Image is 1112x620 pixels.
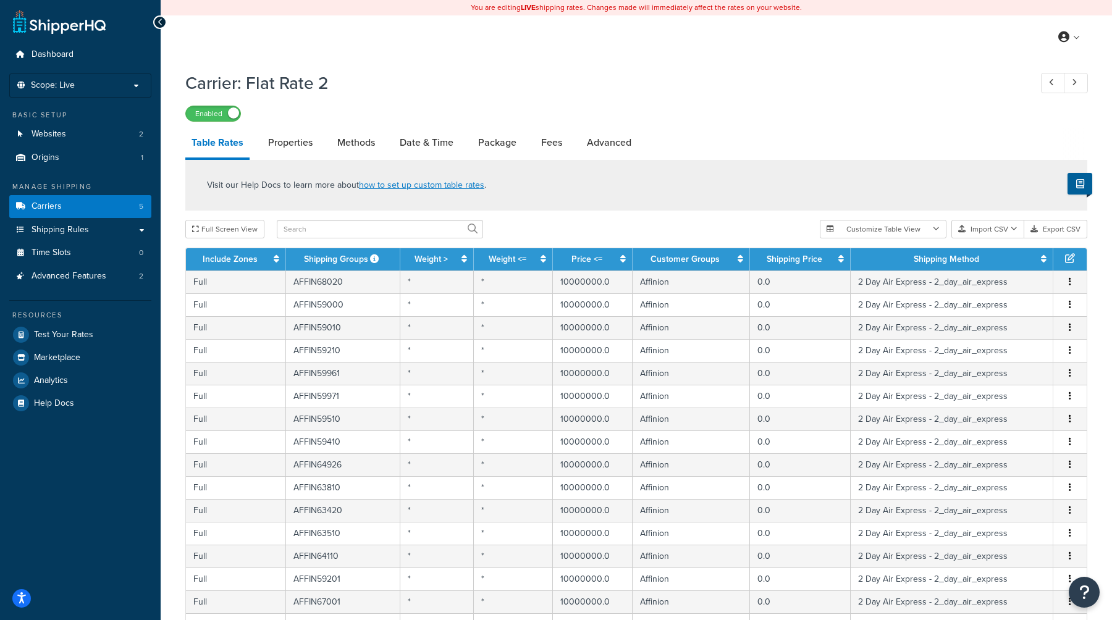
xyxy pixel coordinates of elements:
td: Affinion [633,316,750,339]
td: Full [186,408,286,430]
td: 10000000.0 [553,430,633,453]
td: AFFIN64926 [286,453,400,476]
a: Time Slots0 [9,241,151,264]
td: Full [186,339,286,362]
td: Full [186,316,286,339]
td: 2 Day Air Express - 2_day_air_express [851,430,1053,453]
button: Customize Table View [820,220,946,238]
a: Methods [331,128,381,157]
td: 2 Day Air Express - 2_day_air_express [851,362,1053,385]
td: Affinion [633,590,750,613]
td: 0.0 [750,270,851,293]
td: 2 Day Air Express - 2_day_air_express [851,339,1053,362]
a: Origins1 [9,146,151,169]
td: 10000000.0 [553,385,633,408]
td: AFFIN59971 [286,385,400,408]
td: 2 Day Air Express - 2_day_air_express [851,590,1053,613]
td: 2 Day Air Express - 2_day_air_express [851,568,1053,590]
td: 10000000.0 [553,453,633,476]
span: 2 [139,129,143,140]
td: AFFIN63810 [286,476,400,499]
li: Websites [9,123,151,146]
td: 0.0 [750,430,851,453]
td: 10000000.0 [553,339,633,362]
a: Help Docs [9,392,151,414]
td: Full [186,362,286,385]
td: 10000000.0 [553,499,633,522]
span: Time Slots [32,248,71,258]
td: Full [186,270,286,293]
li: Shipping Rules [9,219,151,241]
a: Marketplace [9,346,151,369]
span: Shipping Rules [32,225,89,235]
button: Full Screen View [185,220,264,238]
td: 10000000.0 [553,293,633,316]
td: AFFIN63510 [286,522,400,545]
td: AFFIN59510 [286,408,400,430]
td: AFFIN64110 [286,545,400,568]
span: Marketplace [34,353,80,363]
td: AFFIN68020 [286,270,400,293]
td: Full [186,590,286,613]
td: 2 Day Air Express - 2_day_air_express [851,316,1053,339]
td: 10000000.0 [553,476,633,499]
a: Include Zones [203,253,258,266]
span: 5 [139,201,143,212]
td: AFFIN67001 [286,590,400,613]
td: 2 Day Air Express - 2_day_air_express [851,453,1053,476]
td: Affinion [633,408,750,430]
a: Package [472,128,523,157]
span: Scope: Live [31,80,75,91]
li: Advanced Features [9,265,151,288]
td: Full [186,293,286,316]
button: Export CSV [1024,220,1087,238]
td: 0.0 [750,339,851,362]
td: 2 Day Air Express - 2_day_air_express [851,522,1053,545]
td: 0.0 [750,568,851,590]
a: Websites2 [9,123,151,146]
span: Help Docs [34,398,74,409]
td: 0.0 [750,385,851,408]
a: Shipping Price [767,253,822,266]
button: Import CSV [951,220,1024,238]
a: Advanced Features2 [9,265,151,288]
td: Full [186,568,286,590]
a: Next Record [1064,73,1088,93]
td: Affinion [633,430,750,453]
a: Weight > [415,253,448,266]
td: 0.0 [750,293,851,316]
td: Full [186,476,286,499]
td: AFFIN59201 [286,568,400,590]
button: Open Resource Center [1069,577,1100,608]
li: Analytics [9,369,151,392]
a: Dashboard [9,43,151,66]
td: 2 Day Air Express - 2_day_air_express [851,408,1053,430]
td: 0.0 [750,362,851,385]
td: 2 Day Air Express - 2_day_air_express [851,545,1053,568]
li: Origins [9,146,151,169]
span: 2 [139,271,143,282]
a: Test Your Rates [9,324,151,346]
td: Affinion [633,453,750,476]
td: 0.0 [750,408,851,430]
td: Full [186,499,286,522]
a: Weight <= [489,253,526,266]
td: 0.0 [750,522,851,545]
td: AFFIN59010 [286,316,400,339]
a: Properties [262,128,319,157]
td: 10000000.0 [553,568,633,590]
td: Full [186,545,286,568]
input: Search [277,220,483,238]
span: Test Your Rates [34,330,93,340]
td: Affinion [633,385,750,408]
td: 10000000.0 [553,316,633,339]
td: 2 Day Air Express - 2_day_air_express [851,385,1053,408]
td: Affinion [633,545,750,568]
td: 10000000.0 [553,590,633,613]
div: Basic Setup [9,110,151,120]
td: AFFIN59961 [286,362,400,385]
td: Full [186,453,286,476]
